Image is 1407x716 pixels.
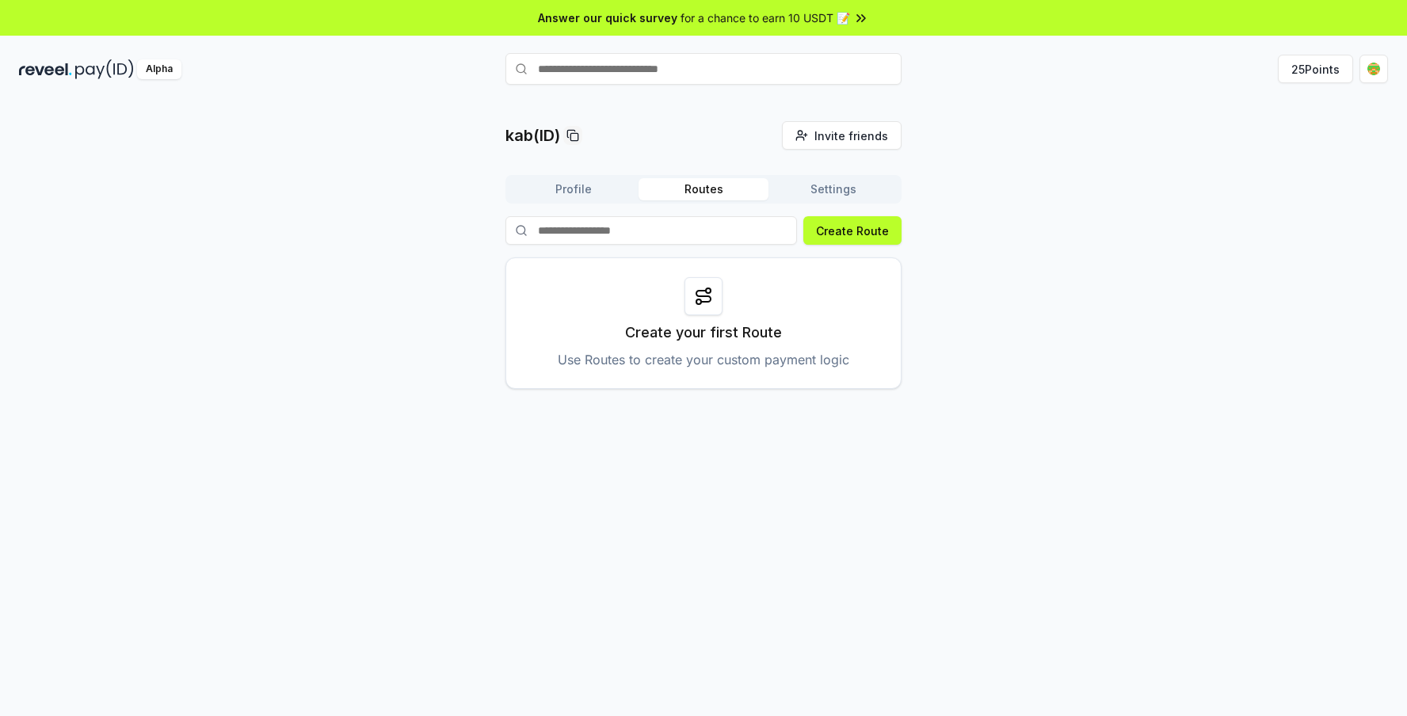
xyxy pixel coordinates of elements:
span: Answer our quick survey [538,10,677,26]
button: Create Route [803,216,902,245]
button: Routes [639,178,768,200]
button: Invite friends [782,121,902,150]
p: Create your first Route [625,322,782,344]
div: Alpha [137,59,181,79]
p: kab(ID) [505,124,560,147]
span: Invite friends [814,128,888,144]
p: Use Routes to create your custom payment logic [558,350,849,369]
button: Settings [768,178,898,200]
img: pay_id [75,59,134,79]
span: for a chance to earn 10 USDT 📝 [681,10,850,26]
img: reveel_dark [19,59,72,79]
button: Profile [509,178,639,200]
button: 25Points [1278,55,1353,83]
